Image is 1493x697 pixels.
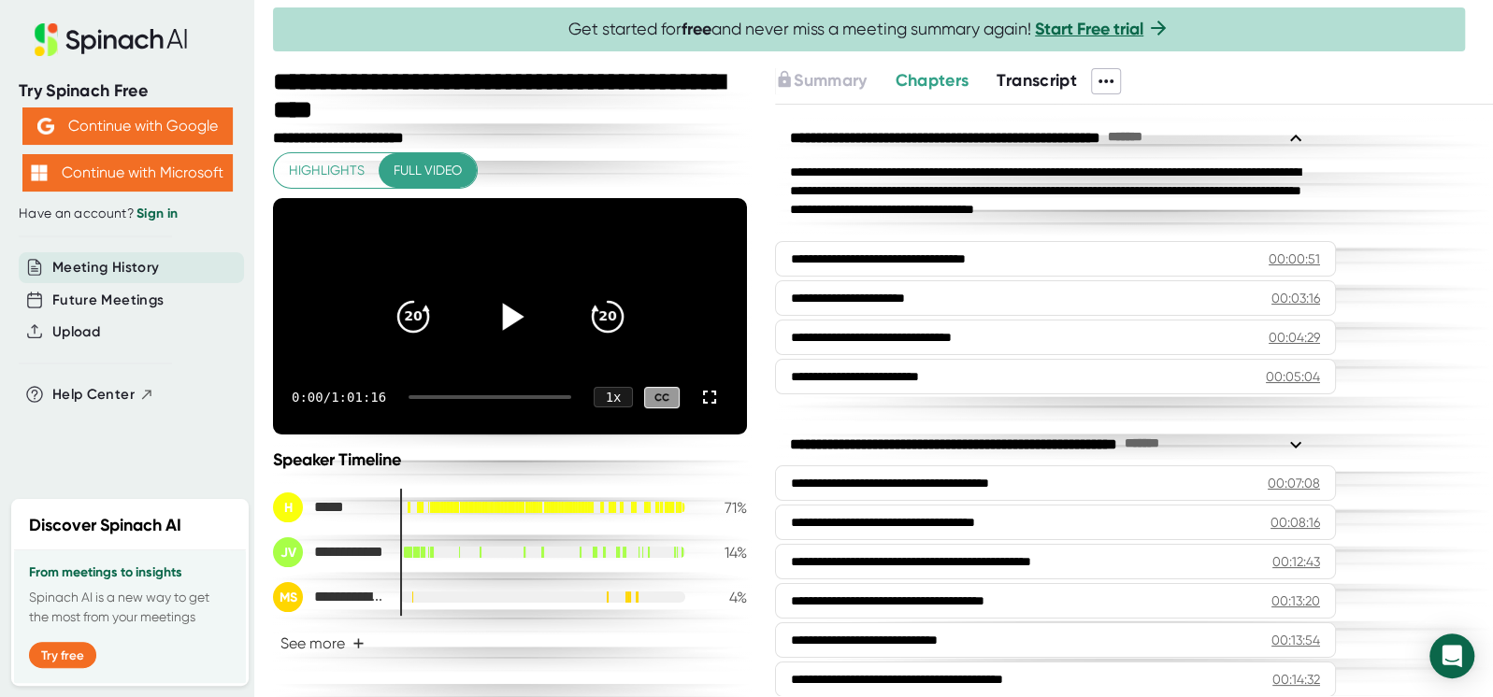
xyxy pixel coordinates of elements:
[29,588,231,627] p: Spinach AI is a new way to get the most from your meetings
[274,153,380,188] button: Highlights
[289,159,365,182] span: Highlights
[136,206,178,221] a: Sign in
[794,70,867,91] span: Summary
[379,153,477,188] button: Full video
[700,499,747,517] div: 71 %
[22,154,233,192] button: Continue with Microsoft
[682,19,711,39] b: free
[1271,631,1320,649] div: 00:13:54
[1269,328,1320,347] div: 00:04:29
[997,68,1077,93] button: Transcript
[1429,633,1474,678] div: Open Intercom Messenger
[1272,670,1320,689] div: 00:14:32
[700,544,747,562] div: 14 %
[273,449,747,470] div: Speaker Timeline
[19,80,236,102] div: Try Spinach Free
[394,159,462,182] span: Full video
[19,206,236,222] div: Have an account?
[895,70,969,91] span: Chapters
[700,589,747,606] div: 4 %
[292,390,386,405] div: 0:00 / 1:01:16
[1266,367,1320,386] div: 00:05:04
[29,565,231,580] h3: From meetings to insights
[1271,591,1320,610] div: 00:13:20
[352,636,365,651] span: +
[644,387,680,408] div: CC
[273,537,385,567] div: Jim de Vries
[273,492,385,522] div: Hosni
[37,118,54,135] img: Aehbyd4JwY73AAAAAElFTkSuQmCC
[52,384,135,405] span: Help Center
[775,68,867,93] button: Summary
[594,387,633,407] div: 1 x
[52,290,164,311] button: Future Meetings
[273,492,303,522] div: H
[1271,289,1320,307] div: 00:03:16
[22,107,233,145] button: Continue with Google
[52,321,100,343] button: Upload
[895,68,969,93] button: Chapters
[1269,249,1320,268] div: 00:00:51
[273,582,385,612] div: Mark Sneeringer
[775,68,895,94] div: Upgrade to access
[52,257,159,278] button: Meeting History
[52,384,154,405] button: Help Center
[1035,19,1143,39] a: Start Free trial
[568,19,1170,40] span: Get started for and never miss a meeting summary again!
[29,513,181,538] h2: Discover Spinach AI
[273,537,303,567] div: JV
[1272,552,1320,571] div: 00:12:43
[997,70,1077,91] span: Transcript
[29,642,96,668] button: Try free
[1270,513,1320,532] div: 00:08:16
[1268,474,1320,492] div: 00:07:08
[273,627,372,660] button: See more+
[273,582,303,612] div: MS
